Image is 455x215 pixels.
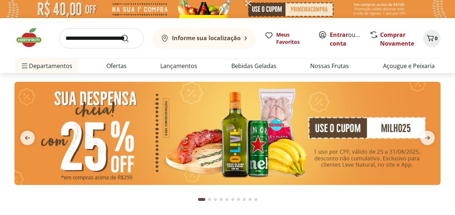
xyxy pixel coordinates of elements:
button: Go to page 9 from fs-carousel [247,191,253,208]
button: Informe sua localização [152,28,256,49]
button: Go to page 8 from fs-carousel [241,191,247,208]
button: next [414,131,441,145]
button: Go to page 5 from fs-carousel [224,191,230,208]
a: Nossas Frutas [310,62,349,70]
img: Hortifruti [14,27,51,49]
span: ou [330,30,362,48]
button: Current page from fs-carousel [197,191,207,208]
button: Submit Search [121,34,138,43]
button: Go to page 2 from fs-carousel [207,191,212,208]
a: Lançamentos [160,62,197,70]
button: Carrinho [423,30,441,47]
b: Informe sua localização [172,34,241,42]
button: Go to page 6 from fs-carousel [230,191,236,208]
span: Meus Favoritos [276,31,309,46]
a: Bebidas Geladas [231,62,277,70]
button: previous [14,131,41,145]
button: Go to page 4 from fs-carousel [218,191,224,208]
button: Go to page 7 from fs-carousel [236,191,241,208]
a: Meus Favoritos [265,31,309,46]
button: Go to page 3 from fs-carousel [212,191,218,208]
a: Entrar [330,31,348,39]
button: Go to page 10 from fs-carousel [253,191,259,208]
a: Criar conta [330,31,370,47]
a: Ofertas [106,62,127,70]
span: Departamentos [20,57,72,75]
a: Comprar Novamente [380,31,414,47]
input: search [59,28,144,49]
img: cupom [14,82,441,185]
button: Menu [20,57,29,75]
span: 0 [435,35,438,42]
a: Açougue e Peixaria [383,62,435,70]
